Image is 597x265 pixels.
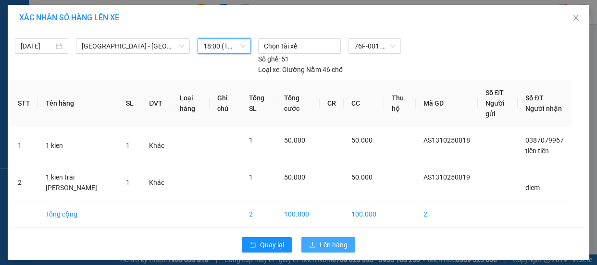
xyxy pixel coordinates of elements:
span: rollback [249,241,256,249]
span: 50.000 [284,136,305,144]
td: 2 [416,201,478,228]
span: Số ghế: [258,54,280,64]
td: 1 [10,127,38,164]
th: ĐVT [141,80,172,127]
span: Số ĐT [485,89,504,96]
span: 1 [126,142,130,149]
span: Người gửi [485,99,505,118]
th: Tổng cước [276,80,320,127]
span: Lên hàng [320,240,348,250]
th: Tổng SL [241,80,276,127]
span: tiền tiền [525,147,549,155]
span: Người nhận [525,105,562,112]
th: STT [10,80,38,127]
span: upload [309,241,316,249]
th: Tên hàng [38,80,118,127]
div: 51 [258,54,289,64]
th: Thu hộ [384,80,416,127]
span: 76F-001.89 [354,39,395,53]
button: Close [562,5,589,32]
td: 2 [10,164,38,201]
span: Quay lại [260,240,284,250]
td: 2 [241,201,276,228]
span: Sài Gòn - Quảng Ngãi (An Sương) [82,39,184,53]
th: Loại hàng [172,80,210,127]
td: 100.000 [276,201,320,228]
span: 1 [126,179,130,186]
th: Ghi chú [210,80,241,127]
td: Khác [141,127,172,164]
td: 100.000 [344,201,384,228]
span: AS1310250019 [423,173,470,181]
td: Tổng cộng [38,201,118,228]
th: Mã GD [416,80,478,127]
th: CC [344,80,384,127]
span: 18:00 (TC) - 76F-001.89 [203,39,245,53]
span: 50.000 [284,173,305,181]
div: Giường Nằm 46 chỗ [258,64,343,75]
td: 1 kien [38,127,118,164]
button: uploadLên hàng [301,237,355,253]
span: 0387079967 [525,136,564,144]
span: diem [525,184,540,192]
span: down [179,43,185,49]
th: SL [118,80,141,127]
span: 50.000 [351,136,373,144]
td: Khác [141,164,172,201]
span: Số ĐT [525,94,544,102]
span: 1 [249,173,253,181]
span: 1 [249,136,253,144]
span: 50.000 [351,173,373,181]
span: Loại xe: [258,64,281,75]
span: AS1310250018 [423,136,470,144]
span: XÁC NHẬN SỐ HÀNG LÊN XE [19,13,119,22]
span: close [572,14,580,22]
td: 1 kien trai [PERSON_NAME] [38,164,118,201]
button: rollbackQuay lại [242,237,292,253]
th: CR [320,80,344,127]
input: 13/10/2025 [21,41,54,51]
